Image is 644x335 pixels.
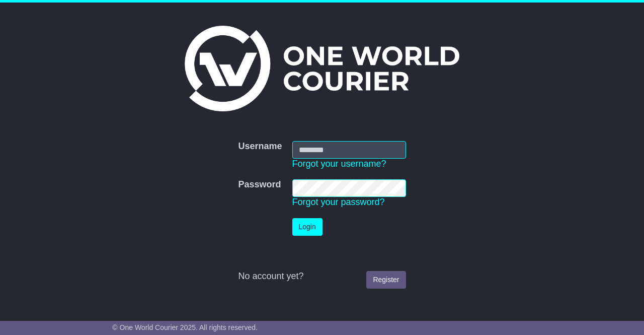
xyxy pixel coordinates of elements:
[238,271,406,282] div: No account yet?
[238,141,282,152] label: Username
[185,26,459,111] img: One World
[238,179,281,190] label: Password
[366,271,406,289] a: Register
[292,159,386,169] a: Forgot your username?
[112,323,258,331] span: © One World Courier 2025. All rights reserved.
[292,218,323,236] button: Login
[292,197,385,207] a: Forgot your password?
